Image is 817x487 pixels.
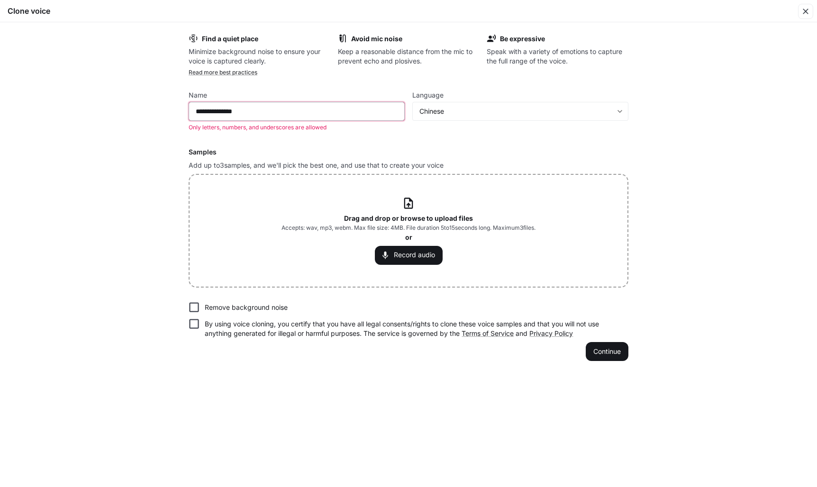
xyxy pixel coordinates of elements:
[405,233,412,241] b: or
[189,69,257,76] a: Read more best practices
[202,35,258,43] b: Find a quiet place
[351,35,402,43] b: Avoid mic noise
[338,47,480,66] p: Keep a reasonable distance from the mic to prevent echo and plosives.
[281,223,536,233] span: Accepts: wav, mp3, webm. Max file size: 4MB. File duration 5 to 15 seconds long. Maximum 3 files.
[8,6,50,16] h5: Clone voice
[529,329,573,337] a: Privacy Policy
[189,92,207,99] p: Name
[344,214,473,222] b: Drag and drop or browse to upload files
[487,47,628,66] p: Speak with a variety of emotions to capture the full range of the voice.
[462,329,514,337] a: Terms of Service
[375,246,443,265] button: Record audio
[189,147,628,157] h6: Samples
[205,319,621,338] p: By using voice cloning, you certify that you have all legal consents/rights to clone these voice ...
[205,303,288,312] p: Remove background noise
[189,161,628,170] p: Add up to 3 samples, and we'll pick the best one, and use that to create your voice
[586,342,628,361] button: Continue
[500,35,545,43] b: Be expressive
[412,92,444,99] p: Language
[419,107,613,116] div: Chinese
[413,107,628,116] div: Chinese
[189,123,398,132] p: Only letters, numbers, and underscores are allowed
[189,47,330,66] p: Minimize background noise to ensure your voice is captured clearly.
